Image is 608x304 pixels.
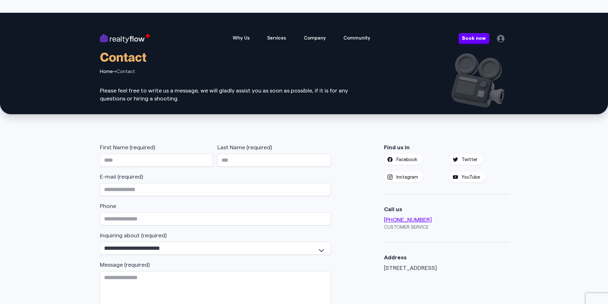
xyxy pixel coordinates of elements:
[449,172,485,183] a: YouTube
[217,144,272,151] label: Last Name (required)
[462,174,480,180] span: YouTube
[384,264,508,271] address: [STREET_ADDRESS]
[384,224,508,231] p: Customer Service
[100,33,145,43] a: Full agency services for realtors and real estate in Calgary Canada.
[224,26,259,51] a: Why Us
[384,206,508,213] p: Call us
[384,172,423,183] a: Instagram
[100,69,113,74] a: Home
[384,154,423,165] a: Facebook
[116,69,135,74] span: Contact
[462,36,486,41] span: Book now
[100,50,366,65] h1: Contact
[586,282,602,298] iframe: gist-messenger-bubble-iframe
[262,33,291,43] span: Services
[100,144,155,151] label: First Name (required)
[449,154,483,165] a: Twitter
[396,174,418,180] span: Instagram
[384,254,508,261] p: Address
[295,26,335,51] button: About Realtyflow
[100,261,150,268] label: Message (required)
[100,87,366,103] p: Please feel free to write us a message, we will gladly assist you as soon as possible, if it is f...
[338,33,376,43] span: Community
[100,232,167,239] label: Inquiring about (required)
[462,157,477,163] span: Twitter
[396,157,417,163] span: Facebook
[447,50,508,111] img: Contact
[459,33,489,44] a: Book now
[100,203,116,210] label: Phone
[113,69,116,74] span: ⇝
[384,217,432,223] a: [PHONE_NUMBER]
[384,144,508,151] p: Find us in
[227,33,255,43] span: Why Us
[335,26,379,51] button: Helpful information
[100,69,366,75] nav: breadcrumbs
[258,26,295,51] button: Realtyflow service
[298,33,331,43] span: Company
[100,173,143,180] label: E-mail (required)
